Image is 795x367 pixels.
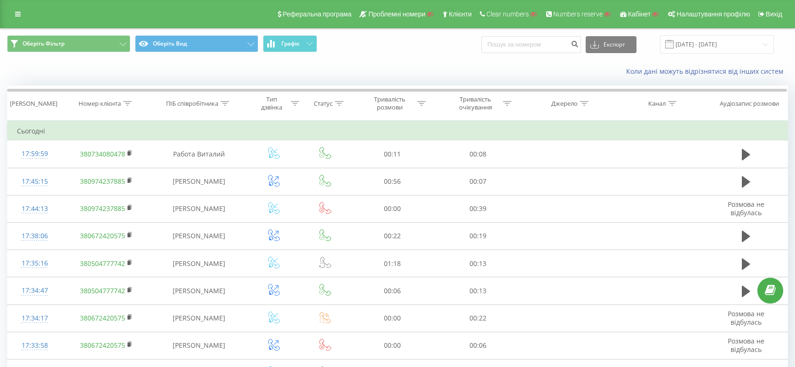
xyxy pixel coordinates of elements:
[728,336,764,354] span: Розмова не відбулась
[17,227,53,245] div: 17:38:06
[7,35,130,52] button: Оберіть Фільтр
[350,305,435,332] td: 00:00
[151,250,247,277] td: [PERSON_NAME]
[435,277,521,305] td: 00:13
[435,141,521,168] td: 00:08
[628,10,651,18] span: Кабінет
[8,122,788,141] td: Сьогодні
[350,277,435,305] td: 00:06
[80,341,125,350] a: 380672420575
[435,332,521,359] td: 00:06
[365,95,415,111] div: Тривалість розмови
[151,222,247,250] td: [PERSON_NAME]
[368,10,425,18] span: Проблемні номери
[281,40,300,47] span: Графік
[435,195,521,222] td: 00:39
[486,10,529,18] span: Clear numbers
[263,35,317,52] button: Графік
[151,332,247,359] td: [PERSON_NAME]
[80,204,125,213] a: 380974237885
[80,259,125,268] a: 380504777742
[79,100,121,108] div: Номер клієнта
[350,250,435,277] td: 01:18
[586,36,636,53] button: Експорт
[135,35,258,52] button: Оберіть Вид
[676,10,750,18] span: Налаштування профілю
[449,10,472,18] span: Клієнти
[350,222,435,250] td: 00:22
[435,222,521,250] td: 00:19
[151,168,247,195] td: [PERSON_NAME]
[766,10,782,18] span: Вихід
[728,200,764,217] span: Розмова не відбулась
[551,100,578,108] div: Джерело
[17,281,53,300] div: 17:34:47
[17,309,53,328] div: 17:34:17
[314,100,333,108] div: Статус
[435,168,521,195] td: 00:07
[350,195,435,222] td: 00:00
[80,177,125,186] a: 380974237885
[350,141,435,168] td: 00:11
[151,195,247,222] td: [PERSON_NAME]
[151,277,247,305] td: [PERSON_NAME]
[553,10,603,18] span: Numbers reserve
[720,100,779,108] div: Аудіозапис розмови
[166,100,218,108] div: ПІБ співробітника
[17,254,53,273] div: 17:35:16
[80,231,125,240] a: 380672420575
[151,141,247,168] td: Работа Виталий
[350,332,435,359] td: 00:00
[728,309,764,327] span: Розмова не відбулась
[17,336,53,355] div: 17:33:58
[10,100,57,108] div: [PERSON_NAME]
[435,250,521,277] td: 00:13
[80,286,125,295] a: 380504777742
[648,100,666,108] div: Канал
[80,313,125,322] a: 380672420575
[350,168,435,195] td: 00:56
[283,10,352,18] span: Реферальна програма
[17,172,53,191] div: 17:45:15
[23,40,64,47] span: Оберіть Фільтр
[255,95,288,111] div: Тип дзвінка
[17,145,53,163] div: 17:59:59
[151,305,247,332] td: [PERSON_NAME]
[435,305,521,332] td: 00:22
[481,36,581,53] input: Пошук за номером
[80,149,125,158] a: 380734080478
[626,67,788,76] a: Коли дані можуть відрізнятися вiд інших систем
[17,200,53,218] div: 17:44:13
[450,95,501,111] div: Тривалість очікування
